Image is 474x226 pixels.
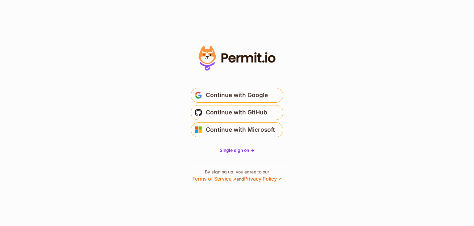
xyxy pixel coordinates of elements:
a: Single sign on -> [220,147,254,153]
button: Continue with Google [191,88,283,103]
span: Continue with Google [206,90,268,100]
span: Continue with Microsoft [206,125,275,135]
a: Terms of Service ↗ [192,176,236,182]
button: Continue with GitHub [191,105,283,120]
span: Single sign on -> [220,147,254,153]
span: Continue with GitHub [206,108,267,117]
button: Continue with Microsoft [191,122,283,137]
a: Privacy Policy ↗ [244,176,282,182]
p: By signing up, you agree to our and [192,169,282,182]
